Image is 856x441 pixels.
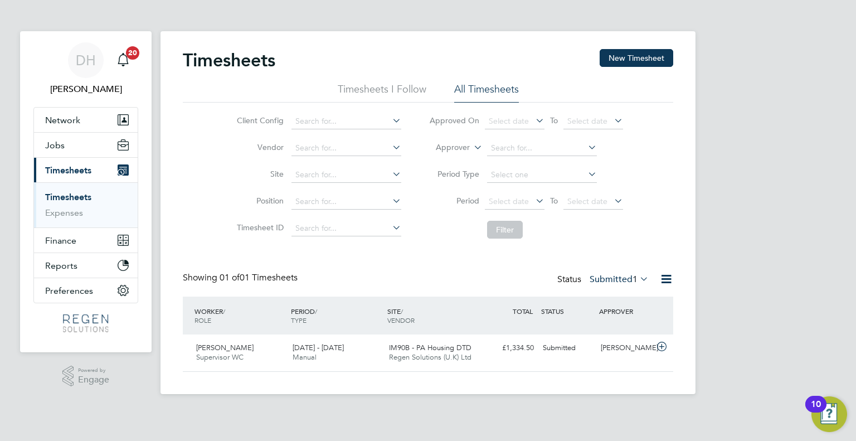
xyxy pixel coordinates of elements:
[547,193,561,208] span: To
[33,83,138,96] span: Darren Hartman
[401,307,403,316] span: /
[487,140,597,156] input: Search for...
[45,285,93,296] span: Preferences
[513,307,533,316] span: TOTAL
[293,352,317,362] span: Manual
[811,396,847,432] button: Open Resource Center, 10 new notifications
[596,301,654,321] div: APPROVER
[62,366,110,387] a: Powered byEngage
[487,221,523,239] button: Filter
[63,314,108,332] img: regensolutions-logo-retina.png
[45,260,77,271] span: Reports
[45,207,83,218] a: Expenses
[34,228,138,253] button: Finance
[291,140,401,156] input: Search for...
[429,169,479,179] label: Period Type
[420,142,470,153] label: Approver
[389,343,471,352] span: IM90B - PA Housing DTD
[183,272,300,284] div: Showing
[34,253,138,278] button: Reports
[223,307,225,316] span: /
[76,53,96,67] span: DH
[234,115,284,125] label: Client Config
[489,196,529,206] span: Select date
[538,301,596,321] div: STATUS
[288,301,385,330] div: PERIOD
[220,272,240,283] span: 01 of
[234,196,284,206] label: Position
[78,375,109,385] span: Engage
[196,343,254,352] span: [PERSON_NAME]
[45,235,76,246] span: Finance
[489,116,529,126] span: Select date
[385,301,481,330] div: SITE
[33,42,138,96] a: DH[PERSON_NAME]
[234,222,284,232] label: Timesheet ID
[487,167,597,183] input: Select one
[234,142,284,152] label: Vendor
[34,278,138,303] button: Preferences
[480,339,538,357] div: £1,334.50
[291,316,307,324] span: TYPE
[34,158,138,182] button: Timesheets
[291,194,401,210] input: Search for...
[590,274,649,285] label: Submitted
[33,314,138,332] a: Go to home page
[293,343,344,352] span: [DATE] - [DATE]
[567,116,607,126] span: Select date
[45,115,80,125] span: Network
[547,113,561,128] span: To
[45,165,91,176] span: Timesheets
[633,274,638,285] span: 1
[567,196,607,206] span: Select date
[557,272,651,288] div: Status
[34,108,138,132] button: Network
[220,272,298,283] span: 01 Timesheets
[600,49,673,67] button: New Timesheet
[234,169,284,179] label: Site
[126,46,139,60] span: 20
[429,115,479,125] label: Approved On
[112,42,134,78] a: 20
[387,316,415,324] span: VENDOR
[45,192,91,202] a: Timesheets
[538,339,596,357] div: Submitted
[454,83,519,103] li: All Timesheets
[429,196,479,206] label: Period
[389,352,471,362] span: Regen Solutions (U.K) Ltd
[811,404,821,419] div: 10
[183,49,275,71] h2: Timesheets
[291,114,401,129] input: Search for...
[315,307,317,316] span: /
[596,339,654,357] div: [PERSON_NAME]
[192,301,288,330] div: WORKER
[20,31,152,352] nav: Main navigation
[45,140,65,151] span: Jobs
[291,221,401,236] input: Search for...
[291,167,401,183] input: Search for...
[338,83,426,103] li: Timesheets I Follow
[196,352,244,362] span: Supervisor WC
[34,133,138,157] button: Jobs
[78,366,109,375] span: Powered by
[34,182,138,227] div: Timesheets
[194,316,211,324] span: ROLE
